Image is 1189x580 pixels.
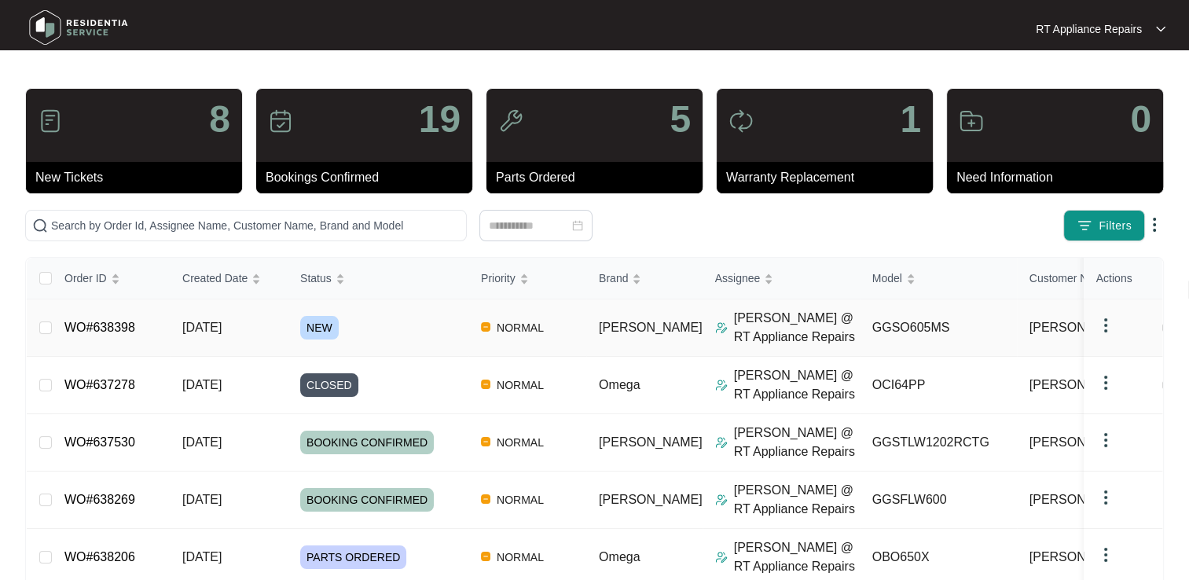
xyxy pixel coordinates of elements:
[1029,433,1133,452] span: [PERSON_NAME]
[715,436,728,449] img: Assigner Icon
[182,378,222,391] span: [DATE]
[490,548,550,567] span: NORMAL
[35,168,242,187] p: New Tickets
[38,108,63,134] img: icon
[715,494,728,506] img: Assigner Icon
[586,258,703,299] th: Brand
[1145,215,1164,234] img: dropdown arrow
[481,322,490,332] img: Vercel Logo
[599,270,628,287] span: Brand
[468,258,586,299] th: Priority
[1029,270,1110,287] span: Customer Name
[1096,545,1115,564] img: dropdown arrow
[956,168,1163,187] p: Need Information
[300,488,434,512] span: BOOKING CONFIRMED
[1063,210,1145,241] button: filter iconFilters
[734,424,860,461] p: [PERSON_NAME] @ RT Appliance Repairs
[670,101,691,138] p: 5
[300,545,406,569] span: PARTS ORDERED
[300,431,434,454] span: BOOKING CONFIRMED
[182,321,222,334] span: [DATE]
[170,258,288,299] th: Created Date
[490,490,550,509] span: NORMAL
[900,101,921,138] p: 1
[1096,488,1115,507] img: dropdown arrow
[860,472,1017,529] td: GGSFLW600
[419,101,461,138] p: 19
[703,258,860,299] th: Assignee
[288,258,468,299] th: Status
[498,108,523,134] img: icon
[64,378,135,391] a: WO#637278
[1096,431,1115,450] img: dropdown arrow
[300,270,332,287] span: Status
[481,270,516,287] span: Priority
[872,270,902,287] span: Model
[599,550,640,563] span: Omega
[64,550,135,563] a: WO#638206
[734,366,860,404] p: [PERSON_NAME] @ RT Appliance Repairs
[726,168,933,187] p: Warranty Replacement
[1017,258,1174,299] th: Customer Name
[481,494,490,504] img: Vercel Logo
[860,357,1017,414] td: OCI64PP
[1029,490,1133,509] span: [PERSON_NAME]
[1029,548,1133,567] span: [PERSON_NAME]
[182,550,222,563] span: [DATE]
[734,538,860,576] p: [PERSON_NAME] @ RT Appliance Repairs
[599,493,703,506] span: [PERSON_NAME]
[51,217,460,234] input: Search by Order Id, Assignee Name, Customer Name, Brand and Model
[481,380,490,389] img: Vercel Logo
[1099,218,1132,234] span: Filters
[182,270,248,287] span: Created Date
[1096,373,1115,392] img: dropdown arrow
[268,108,293,134] img: icon
[496,168,703,187] p: Parts Ordered
[266,168,472,187] p: Bookings Confirmed
[715,551,728,563] img: Assigner Icon
[209,101,230,138] p: 8
[715,379,728,391] img: Assigner Icon
[182,493,222,506] span: [DATE]
[959,108,984,134] img: icon
[728,108,754,134] img: icon
[1156,25,1165,33] img: dropdown arrow
[24,4,134,51] img: residentia service logo
[1036,21,1142,37] p: RT Appliance Repairs
[1130,101,1151,138] p: 0
[64,270,107,287] span: Order ID
[1029,376,1143,395] span: [PERSON_NAME]...
[599,435,703,449] span: [PERSON_NAME]
[52,258,170,299] th: Order ID
[32,218,48,233] img: search-icon
[481,552,490,561] img: Vercel Logo
[715,321,728,334] img: Assigner Icon
[1029,318,1143,337] span: [PERSON_NAME]...
[300,373,358,397] span: CLOSED
[599,321,703,334] span: [PERSON_NAME]
[860,258,1017,299] th: Model
[64,321,135,334] a: WO#638398
[734,481,860,519] p: [PERSON_NAME] @ RT Appliance Repairs
[599,378,640,391] span: Omega
[860,414,1017,472] td: GGSTLW1202RCTG
[490,433,550,452] span: NORMAL
[860,299,1017,357] td: GGSO605MS
[182,435,222,449] span: [DATE]
[715,270,761,287] span: Assignee
[300,316,339,340] span: NEW
[481,437,490,446] img: Vercel Logo
[64,435,135,449] a: WO#637530
[64,493,135,506] a: WO#638269
[1096,316,1115,335] img: dropdown arrow
[490,376,550,395] span: NORMAL
[1084,258,1162,299] th: Actions
[734,309,860,347] p: [PERSON_NAME] @ RT Appliance Repairs
[490,318,550,337] span: NORMAL
[1077,218,1092,233] img: filter icon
